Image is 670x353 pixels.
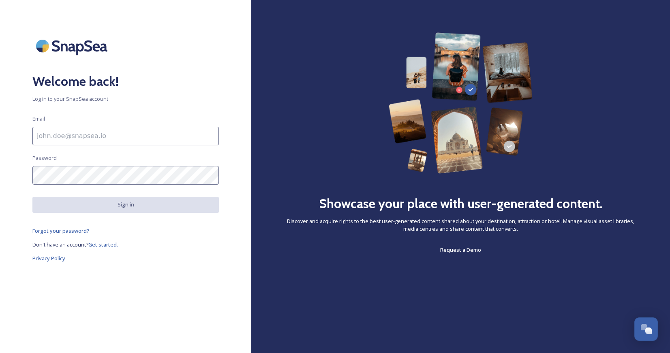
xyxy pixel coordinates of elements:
[32,32,113,60] img: SnapSea Logo
[284,217,638,233] span: Discover and acquire rights to the best user-generated content shared about your destination, att...
[440,246,481,253] span: Request a Demo
[32,72,219,91] h2: Welcome back!
[88,241,118,248] span: Get started.
[32,241,88,248] span: Don't have an account?
[32,240,219,249] a: Don't have an account?Get started.
[32,255,65,262] span: Privacy Policy
[319,194,603,213] h2: Showcase your place with user-generated content.
[32,253,219,263] a: Privacy Policy
[32,115,45,123] span: Email
[32,226,219,236] a: Forgot your password?
[32,95,219,103] span: Log in to your SnapSea account
[440,245,481,255] a: Request a Demo
[634,317,658,341] button: Open Chat
[32,154,57,162] span: Password
[32,127,219,145] input: john.doe@snapsea.io
[389,32,533,174] img: 63b42ca75bacad526042e722_Group%20154-p-800.png
[32,197,219,213] button: Sign in
[32,227,90,234] span: Forgot your password?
